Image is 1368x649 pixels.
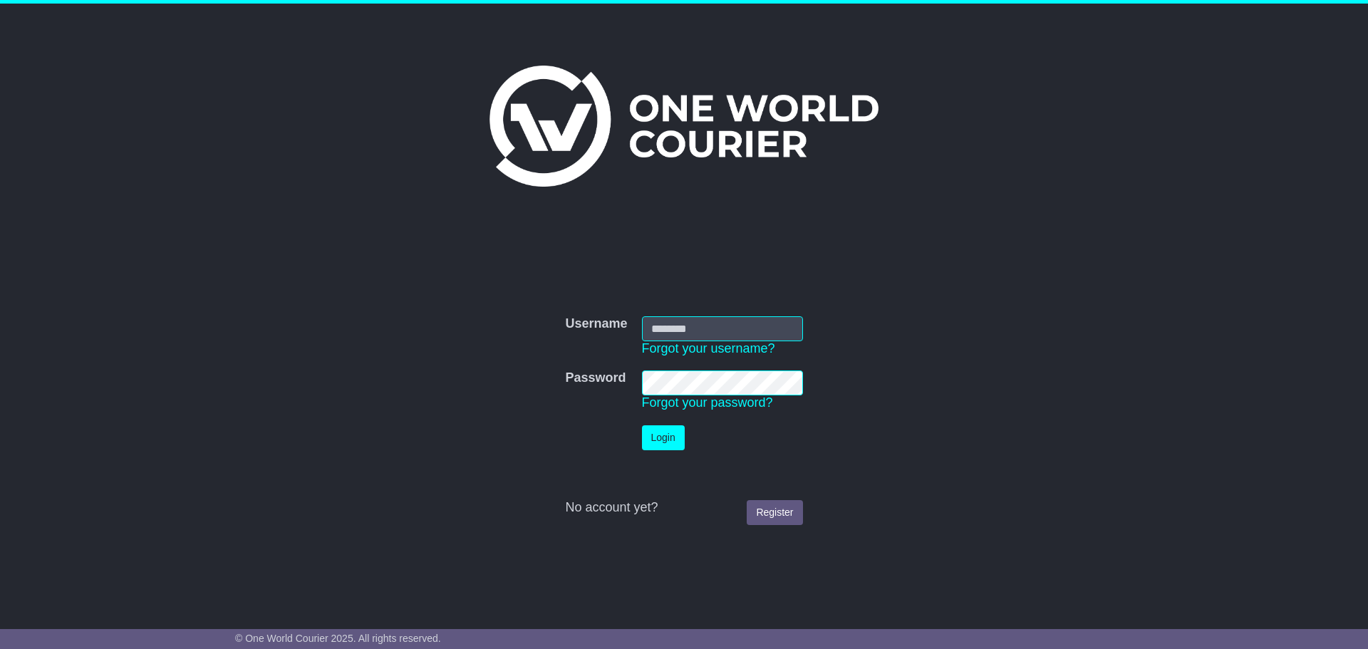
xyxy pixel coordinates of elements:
a: Forgot your password? [642,395,773,410]
label: Username [565,316,627,332]
button: Login [642,425,685,450]
label: Password [565,370,626,386]
div: No account yet? [565,500,802,516]
a: Register [747,500,802,525]
img: One World [489,66,879,187]
a: Forgot your username? [642,341,775,355]
span: © One World Courier 2025. All rights reserved. [235,633,441,644]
